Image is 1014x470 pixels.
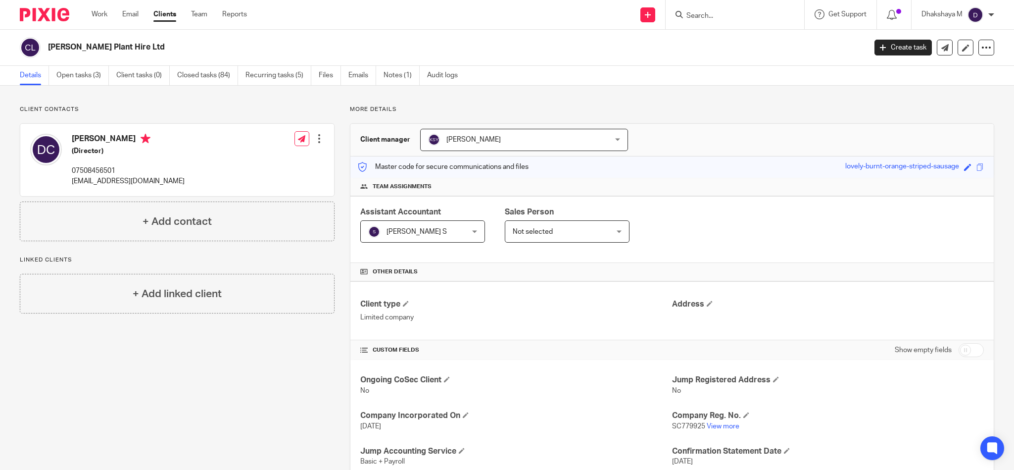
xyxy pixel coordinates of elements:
h4: Client type [360,299,672,310]
h4: Company Reg. No. [672,411,984,421]
h4: Ongoing CoSec Client [360,375,672,385]
span: Team assignments [373,183,432,191]
h4: Address [672,299,984,310]
img: svg%3E [368,226,380,238]
a: Recurring tasks (5) [245,66,311,85]
h4: + Add linked client [133,286,222,302]
span: No [360,387,369,394]
a: Audit logs [427,66,465,85]
span: Assistant Accountant [360,208,441,216]
a: Reports [222,9,247,19]
a: Closed tasks (84) [177,66,238,85]
p: Master code for secure communications and files [358,162,529,172]
span: [DATE] [360,423,381,430]
a: Team [191,9,207,19]
h2: [PERSON_NAME] Plant Hire Ltd [48,42,697,52]
h4: Jump Accounting Service [360,446,672,457]
span: Other details [373,268,418,276]
a: Email [122,9,139,19]
h4: Confirmation Statement Date [672,446,984,457]
h4: + Add contact [143,214,212,229]
a: Client tasks (0) [116,66,170,85]
img: svg%3E [967,7,983,23]
span: Not selected [513,228,553,235]
img: svg%3E [20,37,41,58]
label: Show empty fields [895,345,952,355]
img: svg%3E [428,134,440,146]
span: Get Support [828,11,867,18]
span: No [672,387,681,394]
img: Pixie [20,8,69,21]
a: Emails [348,66,376,85]
a: Notes (1) [384,66,420,85]
div: lovely-burnt-orange-striped-sausage [845,161,959,173]
a: Create task [874,40,932,55]
p: Client contacts [20,105,335,113]
i: Primary [141,134,150,144]
p: [EMAIL_ADDRESS][DOMAIN_NAME] [72,176,185,186]
h3: Client manager [360,135,410,145]
p: 07508456501 [72,166,185,176]
img: svg%3E [30,134,62,165]
a: Clients [153,9,176,19]
a: View more [707,423,739,430]
h4: CUSTOM FIELDS [360,346,672,354]
a: Work [92,9,107,19]
p: Dhakshaya M [921,9,963,19]
span: [PERSON_NAME] S [386,228,447,235]
span: Basic + Payroll [360,458,405,465]
span: SC779925 [672,423,705,430]
span: Sales Person [505,208,554,216]
input: Search [685,12,774,21]
h5: (Director) [72,146,185,156]
p: Linked clients [20,256,335,264]
p: More details [350,105,994,113]
a: Open tasks (3) [56,66,109,85]
h4: [PERSON_NAME] [72,134,185,146]
span: [DATE] [672,458,693,465]
a: Files [319,66,341,85]
a: Details [20,66,49,85]
h4: Jump Registered Address [672,375,984,385]
span: [PERSON_NAME] [446,136,501,143]
h4: Company Incorporated On [360,411,672,421]
p: Limited company [360,313,672,322]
